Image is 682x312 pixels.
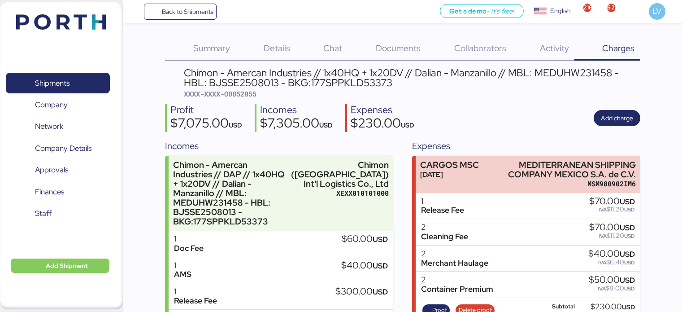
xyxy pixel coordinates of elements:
[6,203,110,224] a: Staff
[260,104,333,117] div: Incomes
[35,142,91,155] span: Company Details
[412,139,640,153] div: Expenses
[174,270,191,279] div: AMS
[291,189,389,198] div: XEXX010101000
[599,206,607,213] span: IVA
[420,160,479,170] div: CARGOS MSC
[335,287,388,297] div: $300.00
[373,261,388,271] span: USD
[376,42,421,54] span: Documents
[594,110,640,126] button: Add charge
[589,233,635,239] div: $11.20
[174,287,217,296] div: 1
[184,68,640,88] div: Chimon - Amercan Industries // 1x40HQ + 1x20DV // Dalian - Manzanillo // MBL: MEDUHW231458 - HBL:...
[174,296,217,306] div: Release Fee
[35,163,68,176] span: Approvals
[598,285,606,292] span: IVA
[624,285,635,292] span: USD
[35,207,52,220] span: Staff
[174,244,204,253] div: Doc Fee
[401,121,414,129] span: USD
[589,197,635,207] div: $70.00
[589,275,635,285] div: $50.00
[624,206,635,213] span: USD
[421,259,488,268] div: Merchant Haulage
[6,138,110,159] a: Company Details
[421,249,488,259] div: 2
[351,117,414,132] div: $230.00
[421,206,464,215] div: Release Fee
[652,5,661,17] span: LV
[11,259,109,273] button: Add Shipment
[598,259,606,266] span: IVA
[174,234,204,244] div: 1
[291,160,389,189] div: Chimon ([GEOGRAPHIC_DATA]) Int'l Logistics Co., Ltd
[602,42,634,54] span: Charges
[264,42,290,54] span: Details
[421,232,468,242] div: Cleaning Fee
[6,116,110,137] a: Network
[35,120,63,133] span: Network
[454,42,506,54] span: Collaborators
[620,223,635,233] span: USD
[193,42,230,54] span: Summary
[342,234,388,244] div: $60.00
[229,121,242,129] span: USD
[162,6,213,17] span: Back to Shipments
[6,95,110,115] a: Company
[421,223,468,232] div: 2
[540,42,569,54] span: Activity
[601,113,633,123] span: Add charge
[129,4,144,19] button: Menu
[588,249,635,259] div: $40.00
[622,303,635,311] span: USD
[506,160,636,179] div: MEDITERRANEAN SHIPPING COMPANY MEXICO S.A. de C.V.
[319,121,333,129] span: USD
[174,261,191,270] div: 1
[323,42,342,54] span: Chat
[420,170,479,179] div: [DATE]
[624,259,635,266] span: USD
[6,73,110,93] a: Shipments
[589,206,635,213] div: $11.20
[35,77,70,90] span: Shipments
[421,275,493,285] div: 2
[550,6,571,16] div: English
[373,287,388,297] span: USD
[588,259,635,266] div: $6.40
[538,303,575,310] div: Subtotal
[589,223,635,233] div: $70.00
[170,117,242,132] div: $7,075.00
[6,182,110,202] a: Finances
[577,303,635,310] div: $230.00
[373,234,388,244] span: USD
[506,179,636,189] div: MSM980902IM6
[46,260,88,271] span: Add Shipment
[599,233,607,240] span: IVA
[170,104,242,117] div: Profit
[260,117,333,132] div: $7,305.00
[144,4,217,20] a: Back to Shipments
[589,285,635,292] div: $8.00
[6,160,110,180] a: Approvals
[624,233,635,240] span: USD
[421,197,464,206] div: 1
[421,285,493,294] div: Container Premium
[620,197,635,207] span: USD
[341,261,388,271] div: $40.00
[351,104,414,117] div: Expenses
[35,185,64,198] span: Finances
[620,249,635,259] span: USD
[35,98,68,111] span: Company
[184,89,256,98] span: XXXX-XXXX-O0052055
[165,139,393,153] div: Incomes
[620,275,635,285] span: USD
[173,160,287,227] div: Chimon - Amercan Industries // DAP // 1x40HQ + 1x20DV // Dalian - Manzanillo // MBL: MEDUHW231458...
